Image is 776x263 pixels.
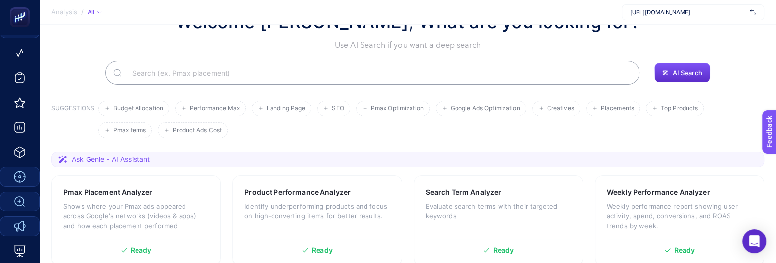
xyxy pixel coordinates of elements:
[630,8,746,16] span: [URL][DOMAIN_NAME]
[51,105,94,138] h3: SUGGESTIONS
[267,105,305,112] span: Landing Page
[81,8,84,16] span: /
[244,201,390,221] p: Identify underperforming products and focus on high-converting items for better results.
[750,7,756,17] img: svg%3e
[190,105,240,112] span: Performance Max
[674,247,695,254] span: Ready
[426,187,502,197] h3: Search Term Analyzer
[244,187,351,197] h3: Product Performance Analyzer
[426,201,571,221] p: Evaluate search terms with their targeted keywords
[607,187,710,197] h3: Weekly Performance Analyzer
[88,8,101,16] div: All
[332,105,344,112] span: SEO
[113,105,163,112] span: Budget Allocation
[63,201,209,231] p: Shows where your Pmax ads appeared across Google's networks (videos & apps) and how each placemen...
[173,127,222,134] span: Product Ads Cost
[742,229,766,253] div: Open Intercom Messenger
[371,105,424,112] span: Pmax Optimization
[51,8,77,16] span: Analysis
[63,187,152,197] h3: Pmax Placement Analyzer
[493,247,514,254] span: Ready
[312,247,333,254] span: Ready
[124,59,632,87] input: Search
[607,201,752,231] p: Weekly performance report showing user activity, spend, conversions, and ROAS trends by week.
[661,105,698,112] span: Top Products
[176,39,640,51] p: Use AI Search if you want a deep search
[451,105,520,112] span: Google Ads Optimization
[113,127,146,134] span: Pmax terms
[601,105,634,112] span: Placements
[131,247,152,254] span: Ready
[72,155,150,164] span: Ask Genie - AI Assistant
[654,63,710,83] button: AI Search
[672,69,702,77] span: AI Search
[6,3,38,11] span: Feedback
[547,105,574,112] span: Creatives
